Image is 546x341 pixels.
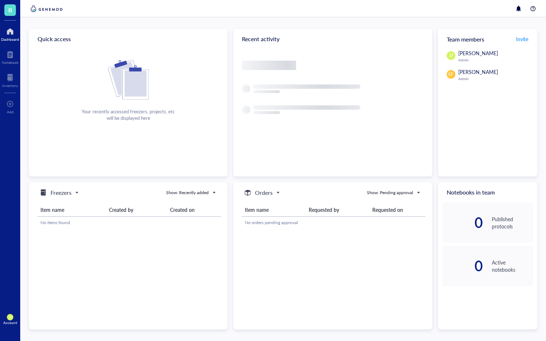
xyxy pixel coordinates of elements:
[7,110,14,114] div: Add
[449,52,453,59] span: JJ
[458,49,498,57] span: [PERSON_NAME]
[367,189,413,196] div: Show: Pending approval
[82,108,174,121] div: Your recently accessed freezers, projects, etc will be displayed here
[516,33,529,45] button: Invite
[306,203,369,217] th: Requested by
[458,68,498,75] span: [PERSON_NAME]
[492,215,533,230] div: Published protocols
[38,203,106,217] th: Item name
[2,49,18,65] a: Notebook
[106,203,167,217] th: Created by
[108,60,149,100] img: Cf+DiIyRRx+BTSbnYhsZzE9to3+AfuhVxcka4spAAAAAElFTkSuQmCC
[458,76,533,81] div: Admin
[166,189,209,196] div: Show: Recently added
[448,71,453,78] span: LF
[442,217,484,228] div: 0
[51,188,71,197] h5: Freezers
[516,35,528,43] span: Invite
[167,203,221,217] th: Created on
[438,29,537,49] div: Team members
[255,188,273,197] h5: Orders
[8,5,12,14] span: B
[233,29,432,49] div: Recent activity
[1,37,19,41] div: Dashboard
[442,260,484,272] div: 0
[29,29,227,49] div: Quick access
[438,182,537,202] div: Notebooks in team
[2,72,18,88] a: Inventory
[1,26,19,41] a: Dashboard
[242,203,305,217] th: Item name
[458,58,533,62] div: Admin
[2,83,18,88] div: Inventory
[245,219,422,226] div: No orders pending approval
[492,259,533,273] div: Active notebooks
[369,203,425,217] th: Requested on
[29,4,64,13] img: genemod-logo
[40,219,218,226] div: No items found
[2,60,18,65] div: Notebook
[9,315,12,319] span: JJ
[3,320,17,325] div: Account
